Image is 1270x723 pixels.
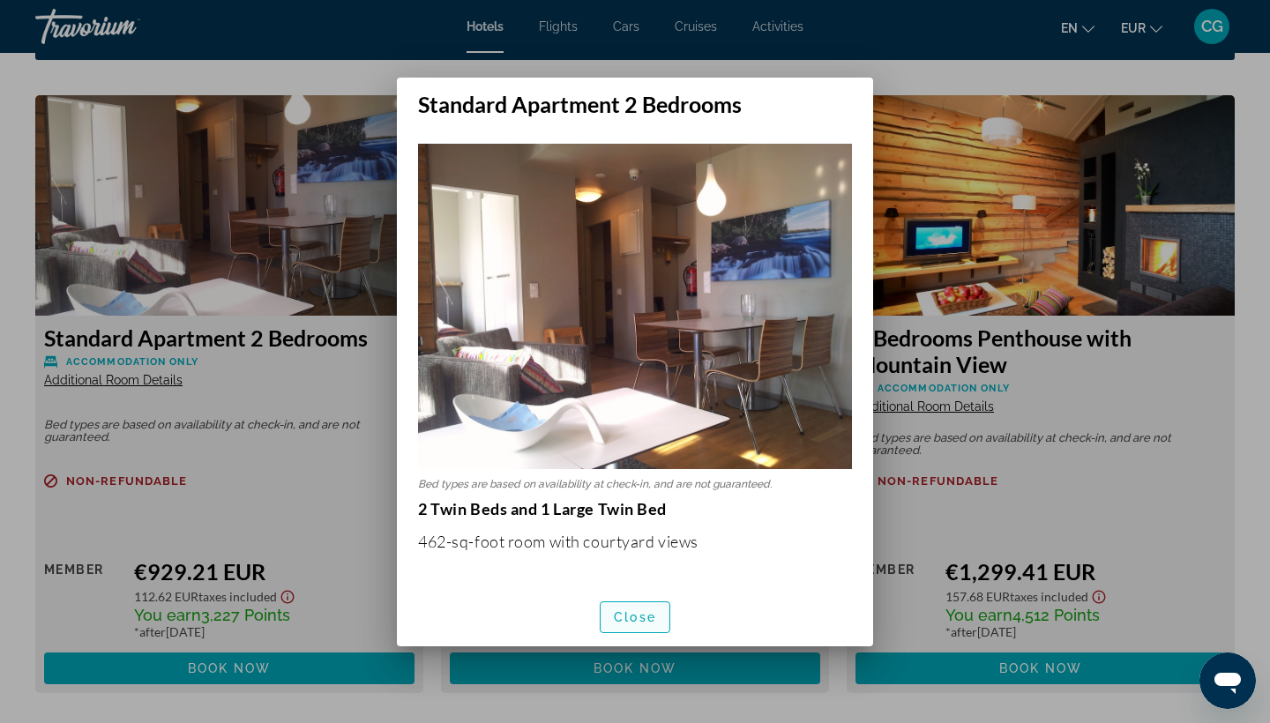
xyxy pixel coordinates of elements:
[614,610,656,624] span: Close
[1199,652,1256,709] iframe: Bouton de lancement de la fenêtre de messagerie
[600,601,670,633] button: Close
[418,478,852,490] p: Bed types are based on availability at check-in, and are not guaranteed.
[397,78,873,117] h2: Standard Apartment 2 Bedrooms
[418,532,852,551] p: 462-sq-foot room with courtyard views
[418,144,852,469] img: Standard Apartment 2 Bedrooms
[418,499,667,518] strong: 2 Twin Beds and 1 Large Twin Bed
[418,584,852,603] p: - 2 bedrooms, dining area, and sitting area
[418,584,469,603] b: Layout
